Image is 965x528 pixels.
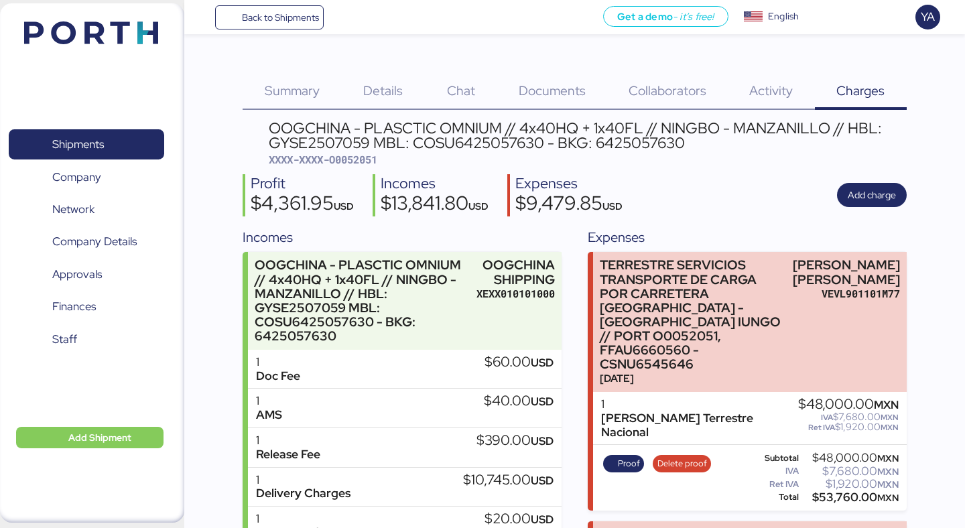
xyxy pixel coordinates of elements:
[68,430,131,446] span: Add Shipment
[463,473,554,488] div: $10,745.00
[243,227,561,247] div: Incomes
[52,330,77,349] span: Staff
[801,492,899,503] div: $53,760.00
[921,8,935,25] span: YA
[269,121,907,151] div: OOGCHINA - PLASCTIC OMNIUM // 4x40HQ + 1x40FL // NINGBO - MANZANILLO // HBL: GYSE2507059 MBL: COS...
[531,434,554,448] span: USD
[52,232,137,251] span: Company Details
[531,512,554,527] span: USD
[251,174,354,194] div: Profit
[476,258,555,286] div: OOGCHINA SHIPPING
[16,427,164,448] button: Add Shipment
[256,369,300,383] div: Doc Fee
[600,371,787,385] div: [DATE]
[255,258,470,343] div: OOGCHINA - PLASCTIC OMNIUM // 4x40HQ + 1x40FL // NINGBO - MANZANILLO // HBL: GYSE2507059 MBL: COS...
[515,194,623,216] div: $9,479.85
[447,82,475,99] span: Chat
[877,452,899,464] span: MXN
[531,355,554,370] span: USD
[768,9,799,23] div: English
[793,258,900,286] div: [PERSON_NAME] [PERSON_NAME]
[821,412,833,423] span: IVA
[192,6,215,29] button: Menu
[653,455,711,472] button: Delete proof
[801,479,899,489] div: $1,920.00
[9,194,164,225] a: Network
[381,194,489,216] div: $13,841.80
[52,200,94,219] span: Network
[601,411,797,440] div: [PERSON_NAME] Terrestre Nacional
[265,82,320,99] span: Summary
[9,291,164,322] a: Finances
[877,466,899,478] span: MXN
[381,174,489,194] div: Incomes
[749,82,793,99] span: Activity
[801,453,899,463] div: $48,000.00
[9,129,164,160] a: Shipments
[9,226,164,257] a: Company Details
[754,492,799,502] div: Total
[363,82,403,99] span: Details
[9,161,164,192] a: Company
[877,478,899,490] span: MXN
[618,456,640,471] span: Proof
[603,455,645,472] button: Proof
[256,394,282,408] div: 1
[52,265,102,284] span: Approvals
[754,480,799,489] div: Ret IVA
[837,183,907,207] button: Add charge
[468,200,489,212] span: USD
[629,82,706,99] span: Collaborators
[476,287,555,301] div: XEXX010101000
[874,397,899,412] span: MXN
[215,5,324,29] a: Back to Shipments
[485,512,554,527] div: $20.00
[798,422,899,432] div: $1,920.00
[256,486,350,501] div: Delivery Charges
[251,194,354,216] div: $4,361.95
[9,324,164,355] a: Staff
[515,174,623,194] div: Expenses
[600,258,787,371] div: TERRESTRE SERVICIOS TRANSPORTE DE CARGA POR CARRETERA [GEOGRAPHIC_DATA] - [GEOGRAPHIC_DATA] IUNGO...
[754,454,799,463] div: Subtotal
[256,355,300,369] div: 1
[754,466,799,476] div: IVA
[256,434,320,448] div: 1
[52,135,104,154] span: Shipments
[601,397,797,411] div: 1
[588,227,906,247] div: Expenses
[52,297,96,316] span: Finances
[881,412,899,423] span: MXN
[848,187,896,203] span: Add charge
[269,153,377,166] span: XXXX-XXXX-O0052051
[602,200,623,212] span: USD
[476,434,554,448] div: $390.00
[242,9,319,25] span: Back to Shipments
[531,473,554,488] span: USD
[793,287,900,301] div: VEVL901101M77
[485,355,554,370] div: $60.00
[334,200,354,212] span: USD
[877,492,899,504] span: MXN
[52,168,101,187] span: Company
[9,259,164,290] a: Approvals
[256,473,350,487] div: 1
[256,448,320,462] div: Release Fee
[256,408,282,422] div: AMS
[519,82,586,99] span: Documents
[836,82,885,99] span: Charges
[801,466,899,476] div: $7,680.00
[798,397,899,412] div: $48,000.00
[881,422,899,433] span: MXN
[256,512,330,526] div: 1
[657,456,707,471] span: Delete proof
[808,422,835,433] span: Ret IVA
[531,394,554,409] span: USD
[798,412,899,422] div: $7,680.00
[484,394,554,409] div: $40.00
